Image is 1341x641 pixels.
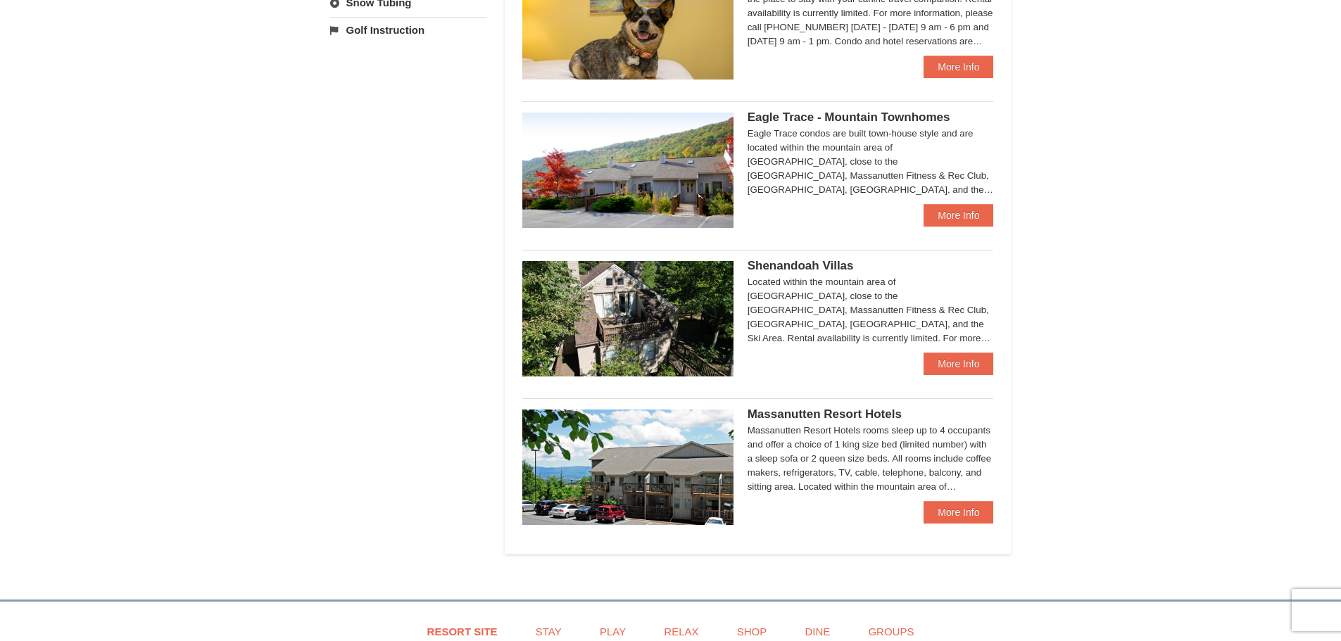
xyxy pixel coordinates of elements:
a: More Info [924,56,993,78]
a: More Info [924,204,993,227]
div: Located within the mountain area of [GEOGRAPHIC_DATA], close to the [GEOGRAPHIC_DATA], Massanutte... [748,275,994,345]
div: Massanutten Resort Hotels rooms sleep up to 4 occupants and offer a choice of 1 king size bed (li... [748,424,994,494]
a: More Info [924,501,993,523]
span: Massanutten Resort Hotels [748,407,902,421]
a: Golf Instruction [330,17,487,43]
img: 19218983-1-9b289e55.jpg [522,113,734,228]
a: More Info [924,353,993,375]
img: 19219019-2-e70bf45f.jpg [522,261,734,376]
span: Eagle Trace - Mountain Townhomes [748,110,950,124]
div: Eagle Trace condos are built town-house style and are located within the mountain area of [GEOGRA... [748,127,994,197]
span: Shenandoah Villas [748,259,854,272]
img: 19219026-1-e3b4ac8e.jpg [522,410,734,525]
